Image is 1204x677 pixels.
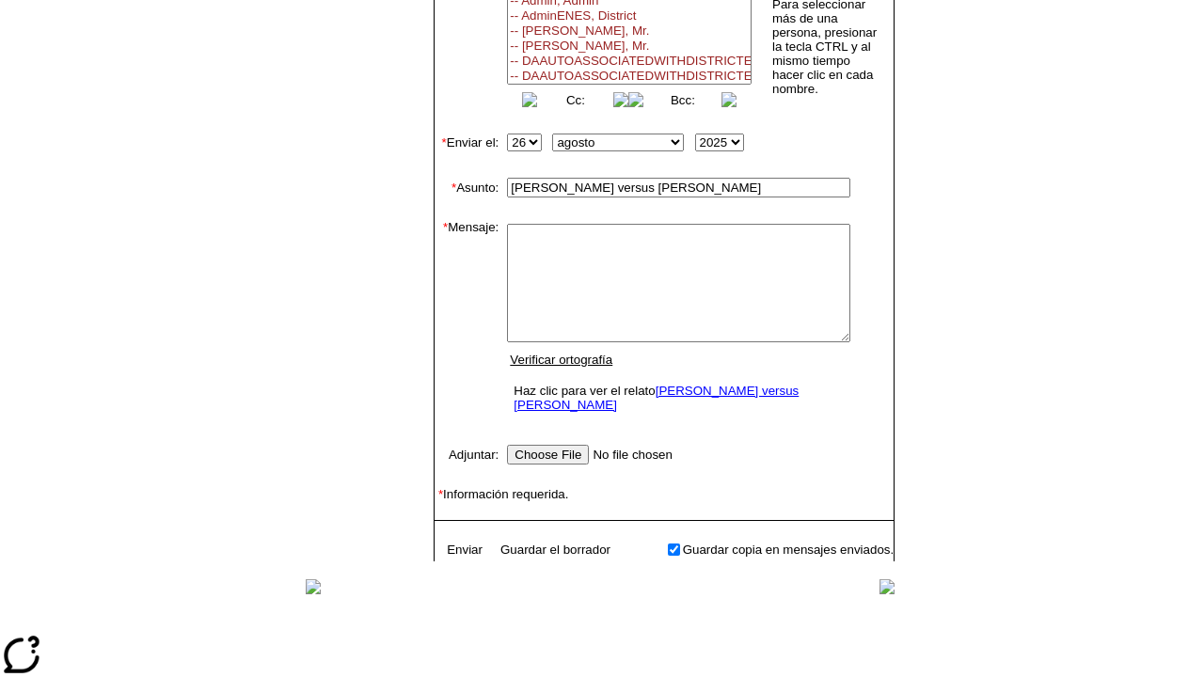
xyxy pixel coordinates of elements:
[613,92,628,107] img: button_right.png
[447,543,483,557] a: Enviar
[435,422,453,441] img: spacer.gif
[628,92,643,107] img: button_left.png
[435,201,453,220] img: spacer.gif
[508,24,751,39] option: -- [PERSON_NAME], Mr.
[508,39,751,54] option: -- [PERSON_NAME], Mr.
[508,69,751,84] option: -- DAAUTOASSOCIATEDWITHDISTRICTES, DAAUTOASSOCIATEDWITHDISTRICTES
[500,543,610,557] a: Guardar el borrador
[435,501,453,520] img: spacer.gif
[435,155,453,174] img: spacer.gif
[435,468,453,487] img: spacer.gif
[435,130,499,155] td: Enviar el:
[499,17,503,26] img: spacer.gif
[435,547,438,551] img: spacer.gif
[683,539,895,559] td: Guardar copia en mensajes enviados.
[514,384,799,412] a: [PERSON_NAME] versus [PERSON_NAME]
[499,187,499,188] img: spacer.gif
[508,54,751,69] option: -- DAAUTOASSOCIATEDWITHDISTRICTEN, DAAUTOASSOCIATEDWITHDISTRICTEN
[435,441,499,468] td: Adjuntar:
[435,537,436,539] img: spacer.gif
[435,111,453,130] img: spacer.gif
[879,579,895,594] img: table_footer_right.gif
[435,521,449,535] img: spacer.gif
[499,454,499,455] img: spacer.gif
[721,92,737,107] img: button_right.png
[671,93,695,107] a: Bcc:
[566,93,585,107] a: Cc:
[499,142,499,143] img: spacer.gif
[508,8,751,24] option: -- AdminENES, District
[509,379,848,417] td: Haz clic para ver el relato
[435,174,499,201] td: Asunto:
[522,92,537,107] img: button_left.png
[435,520,436,521] img: spacer.gif
[306,579,321,594] img: table_footer_left.gif
[499,321,499,322] img: spacer.gif
[435,535,436,537] img: spacer.gif
[435,559,436,561] img: spacer.gif
[435,220,499,422] td: Mensaje:
[510,353,612,367] a: Verificar ortografía
[434,561,895,562] img: black_spacer.gif
[435,487,894,501] td: Información requerida.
